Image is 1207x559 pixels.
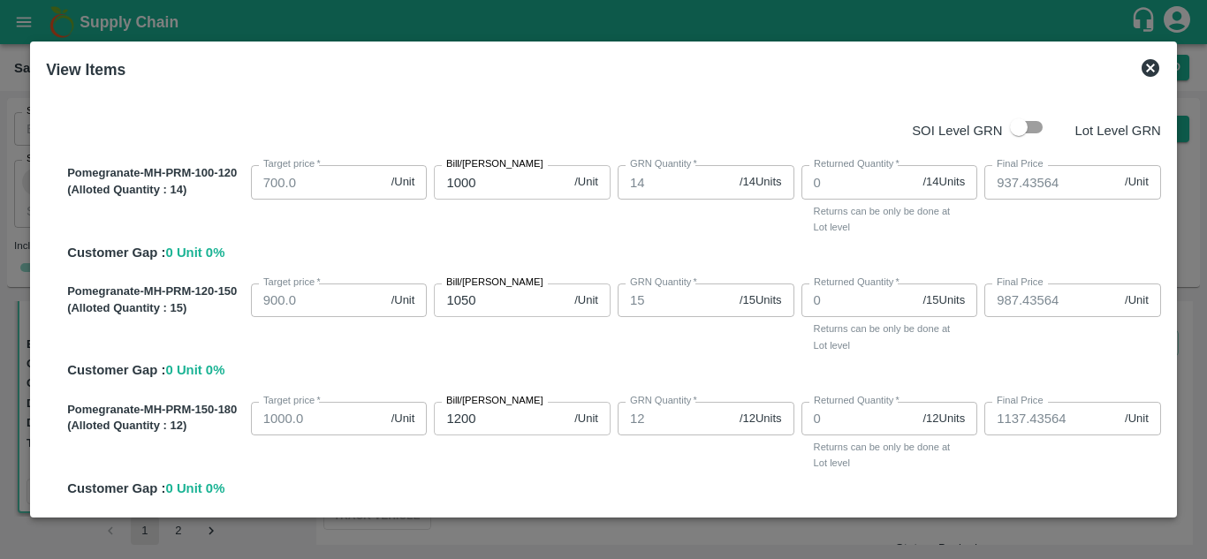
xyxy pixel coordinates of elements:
[814,321,966,353] p: Returns can be only be done at Lot level
[446,394,543,408] label: Bill/[PERSON_NAME]
[67,481,165,495] span: Customer Gap :
[391,292,415,309] span: /Unit
[67,363,165,377] span: Customer Gap :
[922,411,965,427] span: / 12 Units
[630,276,697,290] label: GRN Quantity
[801,283,916,317] input: 0
[740,174,782,191] span: / 14 Units
[814,276,900,290] label: Returned Quantity
[251,402,384,435] input: 0.0
[912,121,1002,140] p: SOI Level GRN
[67,246,165,260] span: Customer Gap :
[814,203,966,236] p: Returns can be only be done at Lot level
[814,157,900,171] label: Returned Quantity
[166,363,225,377] span: 0 Unit 0 %
[391,174,415,191] span: /Unit
[1074,121,1160,140] p: Lot Level GRN
[574,292,598,309] span: /Unit
[630,157,697,171] label: GRN Quantity
[166,246,225,260] span: 0 Unit 0 %
[997,394,1044,408] label: Final Price
[263,394,321,408] label: Target price
[67,283,244,300] p: Pomegranate-MH-PRM-120-150
[67,402,244,419] p: Pomegranate-MH-PRM-150-180
[740,411,782,427] span: / 12 Units
[922,292,965,309] span: / 15 Units
[997,157,1044,171] label: Final Price
[1125,174,1149,191] span: /Unit
[814,439,966,472] p: Returns can be only be done at Lot level
[574,174,598,191] span: /Unit
[630,394,697,408] label: GRN Quantity
[446,276,543,290] label: Bill/[PERSON_NAME]
[263,157,321,171] label: Target price
[67,182,244,199] p: (Alloted Quantity : 14 )
[801,402,916,435] input: 0
[574,411,598,427] span: /Unit
[446,157,543,171] label: Bill/[PERSON_NAME]
[391,411,415,427] span: /Unit
[984,283,1118,317] input: Final Price
[801,165,916,199] input: 0
[251,283,384,317] input: 0.0
[814,394,900,408] label: Returned Quantity
[67,418,244,434] p: (Alloted Quantity : 12 )
[251,165,384,199] input: 0.0
[263,276,321,290] label: Target price
[1125,292,1149,309] span: /Unit
[922,174,965,191] span: / 14 Units
[166,481,225,495] span: 0 Unit 0 %
[1125,411,1149,427] span: /Unit
[67,165,244,182] p: Pomegranate-MH-PRM-100-120
[984,165,1118,199] input: Final Price
[740,292,782,309] span: / 15 Units
[46,61,125,79] b: View Items
[997,276,1044,290] label: Final Price
[984,402,1118,435] input: Final Price
[67,300,244,317] p: (Alloted Quantity : 15 )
